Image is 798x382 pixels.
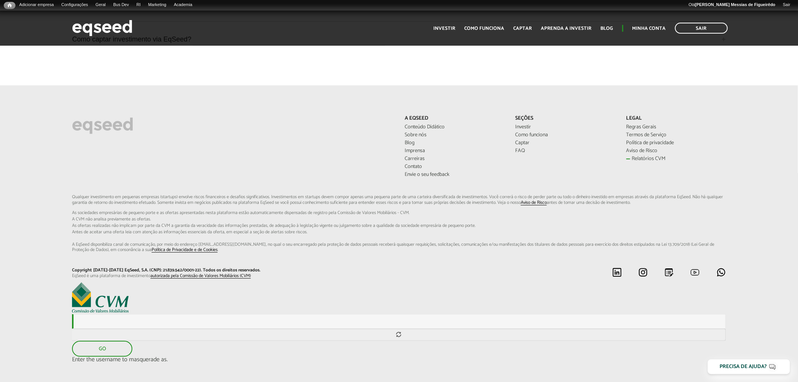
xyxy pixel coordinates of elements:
a: Captar [516,140,615,146]
img: EqSeed é uma plataforma de investimento autorizada pela Comissão de Valores Mobiliários (CVM) [72,282,129,313]
a: Aviso de Risco [626,148,726,154]
span: Antes de aceitar uma oferta leia com atenção as informações essenciais da oferta, em especial... [72,230,726,234]
a: Captar [514,26,532,31]
a: Blog [601,26,613,31]
span: As ofertas realizadas não implicam por parte da CVM a garantia da veracidade das informações p... [72,223,726,228]
a: Investir [516,125,615,130]
a: Regras Gerais [626,125,726,130]
a: Como funciona [516,132,615,138]
img: youtube.svg [691,268,700,277]
a: Envie o seu feedback [405,172,504,177]
a: Início [4,2,15,9]
span: Início [8,3,12,8]
a: Olá[PERSON_NAME] Messias de Figueirêdo [685,2,779,8]
strong: [PERSON_NAME] Messias de Figueirêdo [695,2,775,7]
a: Blog [405,140,504,146]
a: Política de privacidade [626,140,726,146]
a: Investir [434,26,456,31]
button: Go [72,341,132,357]
a: Marketing [144,2,170,8]
a: Carreiras [405,156,504,162]
img: EqSeed [72,18,132,38]
a: Sair [779,2,794,8]
a: RI [133,2,144,8]
img: linkedin.svg [612,268,622,277]
p: A EqSeed [405,116,504,122]
a: autorizada pela Comissão de Valores Mobiliários (CVM) [150,274,251,279]
a: Imprensa [405,148,504,154]
a: Sobre nós [405,132,504,138]
img: EqSeed Logo [72,116,133,136]
a: Como funciona [465,26,505,31]
a: Minha conta [632,26,666,31]
img: whatsapp.svg [717,268,726,277]
a: Relatórios CVM [626,156,726,162]
a: Configurações [58,2,92,8]
a: Sair [675,23,728,34]
a: Contato [405,164,504,169]
a: Política de Privacidade e de Cookies [152,248,218,253]
p: Qualquer investimento em pequenas empresas (startups) envolve riscos financeiros e desafios signi... [72,194,726,253]
a: Termos de Serviço [626,132,726,138]
span: A CVM não analisa previamente as ofertas. [72,217,726,222]
span: As sociedades empresárias de pequeno porte e as ofertas apresentadas nesta plataforma estão aut... [72,211,726,215]
p: EqSeed é uma plataforma de investimento [72,273,393,279]
a: Bus Dev [109,2,133,8]
a: Aprenda a investir [541,26,592,31]
img: instagram.svg [638,268,648,277]
a: Aviso de Risco [521,200,547,205]
a: Geral [92,2,109,8]
p: Copyright [DATE]-[DATE] EqSeed, S.A. (CNPJ: 21.839.542/0001-22). Todos os direitos reservados. [72,268,393,273]
a: Adicionar empresa [15,2,58,8]
img: blog.svg [664,268,674,277]
a: Conteúdo Didático [405,125,504,130]
p: Legal [626,116,726,122]
a: FAQ [516,148,615,154]
div: Enter the username to masquerade as. [72,357,726,363]
a: Academia [170,2,196,8]
p: Seções [516,116,615,122]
